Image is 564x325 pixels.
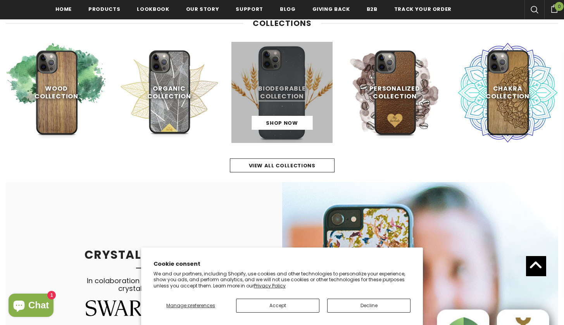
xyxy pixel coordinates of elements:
button: Decline [327,299,410,313]
a: Shop Now [252,116,312,130]
p: We and our partners, including Shopify, use cookies and other technologies to personalize your ex... [154,271,411,289]
span: CRYSTAL MEADOW [85,246,204,263]
span: Lookbook [137,5,169,13]
span: Giving back [312,5,350,13]
span: Track your order [394,5,452,13]
a: 0 [544,3,564,13]
span: view all collections [249,162,316,169]
span: support [236,5,263,13]
img: Swarovski Logo [86,300,202,316]
span: Collections [253,18,312,29]
button: Manage preferences [154,299,228,313]
span: B2B [367,5,378,13]
button: Accept [236,299,319,313]
span: Home [55,5,72,13]
h2: Cookie consent [154,260,411,268]
a: view all collections [230,158,335,172]
span: Our Story [186,5,219,13]
span: Products [88,5,120,13]
span: In colaboration with the greatest crystal makers [86,276,202,313]
span: Blog [280,5,296,13]
span: 0 [555,2,564,11]
span: Shop Now [266,119,298,127]
inbox-online-store-chat: Shopify online store chat [6,294,56,319]
a: Privacy Policy [254,282,286,289]
span: Manage preferences [166,302,215,309]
